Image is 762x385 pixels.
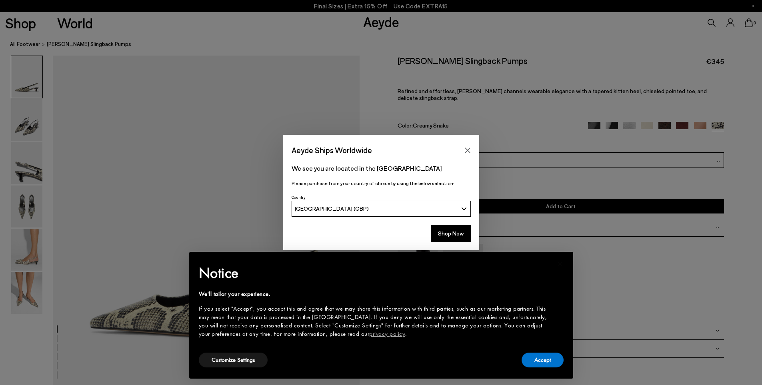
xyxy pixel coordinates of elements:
button: Shop Now [431,225,471,242]
button: Close [462,144,474,156]
button: Customize Settings [199,353,268,367]
p: Please purchase from your country of choice by using the below selection: [292,180,471,187]
button: Accept [522,353,564,367]
span: [GEOGRAPHIC_DATA] (GBP) [295,205,369,212]
div: If you select "Accept", you accept this and agree that we may share this information with third p... [199,305,551,338]
span: × [558,257,563,270]
h2: Notice [199,263,551,283]
span: Aeyde Ships Worldwide [292,143,372,157]
span: Country [292,195,306,199]
p: We see you are located in the [GEOGRAPHIC_DATA] [292,164,471,173]
div: We'll tailor your experience. [199,290,551,298]
button: Close this notice [551,254,570,273]
a: privacy policy [369,330,405,338]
